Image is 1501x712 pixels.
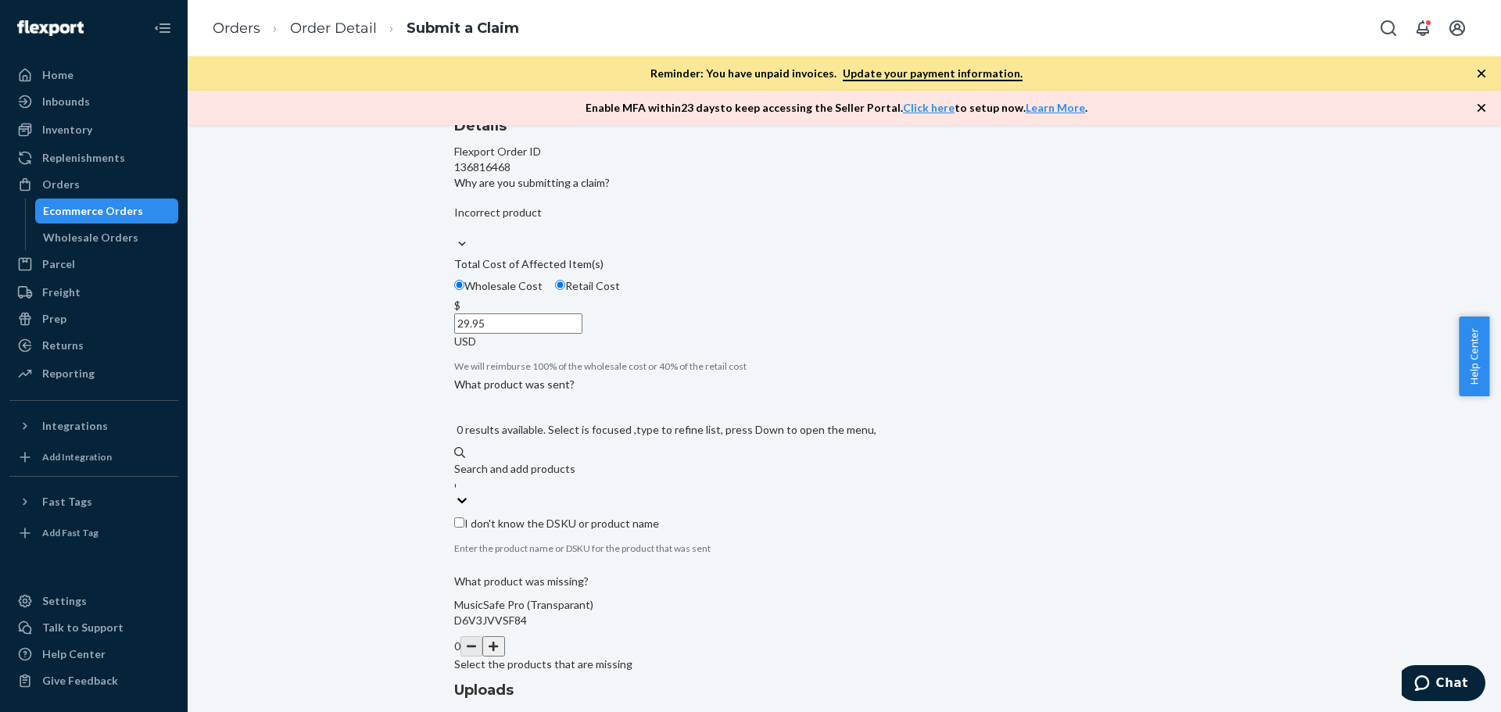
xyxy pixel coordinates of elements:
[555,280,565,290] input: Retail Cost
[903,101,955,114] a: Click here
[565,279,620,292] span: Retail Cost
[213,20,260,37] a: Orders
[454,256,604,278] span: Total Cost of Affected Item(s)
[454,377,575,399] span: What product was sent?
[454,598,593,611] span: MusicSafe Pro (Transparant)
[42,366,95,381] div: Reporting
[650,66,1023,81] p: Reminder: You have unpaid invoices.
[9,117,178,142] a: Inventory
[454,422,1234,438] p: 0 results available. Select is focused ,type to refine list, press Down to open the menu,
[9,280,178,305] a: Freight
[843,66,1023,81] a: Update your payment information.
[464,517,659,530] span: I don't know the DSKU or product name
[454,680,1234,700] h3: Uploads
[454,298,1234,313] div: $
[42,593,87,609] div: Settings
[464,279,543,292] span: Wholesale Cost
[42,284,81,300] div: Freight
[1373,13,1404,44] button: Open Search Box
[9,252,178,277] a: Parcel
[454,657,1234,672] p: Select the products that are missing
[42,256,75,272] div: Parcel
[454,461,1234,477] div: Search and add products
[1026,101,1085,114] a: Learn More
[42,94,90,109] div: Inbounds
[42,494,92,510] div: Fast Tags
[9,306,178,331] a: Prep
[454,574,1234,589] p: What product was missing?
[9,63,178,88] a: Home
[9,333,178,358] a: Returns
[1407,13,1438,44] button: Open notifications
[290,20,377,37] a: Order Detail
[43,230,138,245] div: Wholesale Orders
[454,313,582,334] input: $USD
[35,225,179,250] a: Wholesale Orders
[454,280,464,290] input: Wholesale Cost
[35,199,179,224] a: Ecommerce Orders
[9,413,178,438] button: Integrations
[9,589,178,614] a: Settings
[454,477,456,492] input: 0 results available. Select is focused ,type to refine list, press Down to open the menu,Search a...
[42,673,118,689] div: Give Feedback
[9,489,178,514] button: Fast Tags
[9,445,178,470] a: Add Integration
[9,172,178,197] a: Orders
[42,646,106,662] div: Help Center
[9,361,178,386] a: Reporting
[147,13,178,44] button: Close Navigation
[1402,665,1485,704] iframe: Opens a widget where you can chat to one of our agents
[9,521,178,546] a: Add Fast Tag
[454,205,1234,220] div: Incorrect product
[42,620,124,635] div: Talk to Support
[454,613,1234,628] p: D6V3JVVSF84
[43,203,143,219] div: Ecommerce Orders
[454,116,1234,136] h3: Details
[454,517,464,528] input: I don't know the DSKU or product name
[454,175,610,191] p: Why are you submitting a claim?
[42,177,80,192] div: Orders
[586,100,1087,116] p: Enable MFA within 23 days to keep accessing the Seller Portal. to setup now. .
[42,122,92,138] div: Inventory
[454,144,1234,159] div: Flexport Order ID
[9,668,178,693] button: Give Feedback
[42,526,99,539] div: Add Fast Tag
[1459,317,1489,396] button: Help Center
[9,615,178,640] button: Talk to Support
[42,338,84,353] div: Returns
[9,145,178,170] a: Replenishments
[42,418,108,434] div: Integrations
[42,150,125,166] div: Replenishments
[42,450,112,463] div: Add Integration
[454,636,1234,657] div: 0
[407,20,519,37] a: Submit a Claim
[9,642,178,667] a: Help Center
[1442,13,1473,44] button: Open account menu
[42,67,73,83] div: Home
[200,5,532,52] ol: breadcrumbs
[454,334,1234,349] div: USD
[454,360,1234,373] p: We will reimburse 100% of the wholesale cost or 40% of the retail cost
[42,311,66,327] div: Prep
[17,20,84,36] img: Flexport logo
[454,542,1234,555] p: Enter the product name or DSKU for the product that was sent
[9,89,178,114] a: Inbounds
[454,159,1234,175] div: 136816468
